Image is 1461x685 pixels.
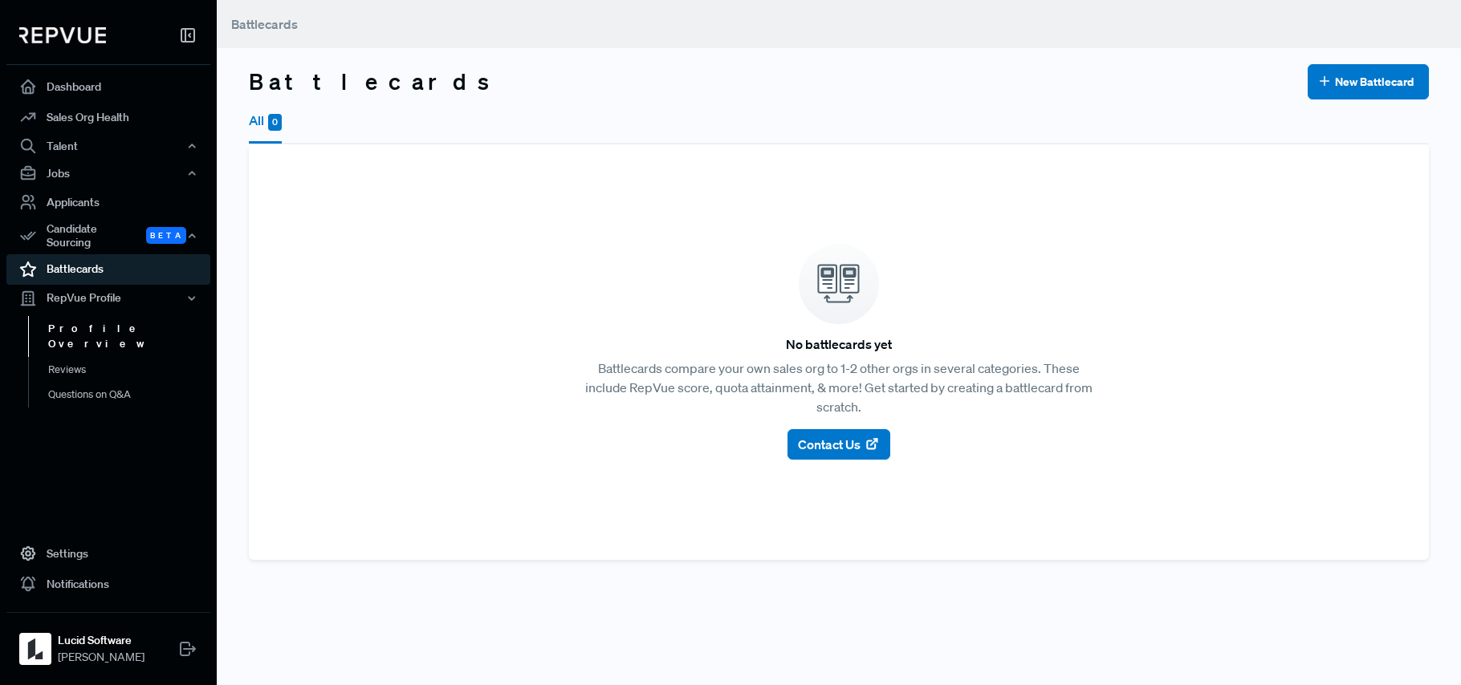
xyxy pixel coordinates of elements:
a: Settings [6,538,210,569]
a: Sales Org Health [6,102,210,132]
span: Beta [146,227,186,244]
a: Applicants [6,187,210,217]
a: Reviews [28,357,232,383]
a: Lucid SoftwareLucid Software[PERSON_NAME] [6,612,210,672]
button: RepVue Profile [6,285,210,312]
span: Contact Us [798,435,861,454]
button: Jobs [6,160,210,187]
span: Battlecards [231,16,298,32]
h6: No battlecards yet [786,337,892,352]
button: Contact Us [787,429,890,460]
a: Notifications [6,569,210,599]
a: Battlecards [6,254,210,285]
button: Talent [6,132,210,160]
a: Profile Overview [28,316,232,357]
a: New Battlecard [1308,72,1429,88]
button: Candidate Sourcing Beta [6,217,210,254]
button: New Battlecard [1308,64,1429,99]
span: [PERSON_NAME] [58,649,144,666]
strong: Lucid Software [58,632,144,649]
p: Battlecards compare your own sales org to 1-2 other orgs in several categories. These include Rep... [582,359,1096,416]
a: Dashboard [6,71,210,102]
h3: Battlecards [249,68,504,95]
button: All [249,99,282,144]
img: Lucid Software [22,636,48,662]
span: 0 [268,114,282,131]
div: Candidate Sourcing [6,217,210,254]
img: RepVue [19,27,106,43]
a: Questions on Q&A [28,382,232,407]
